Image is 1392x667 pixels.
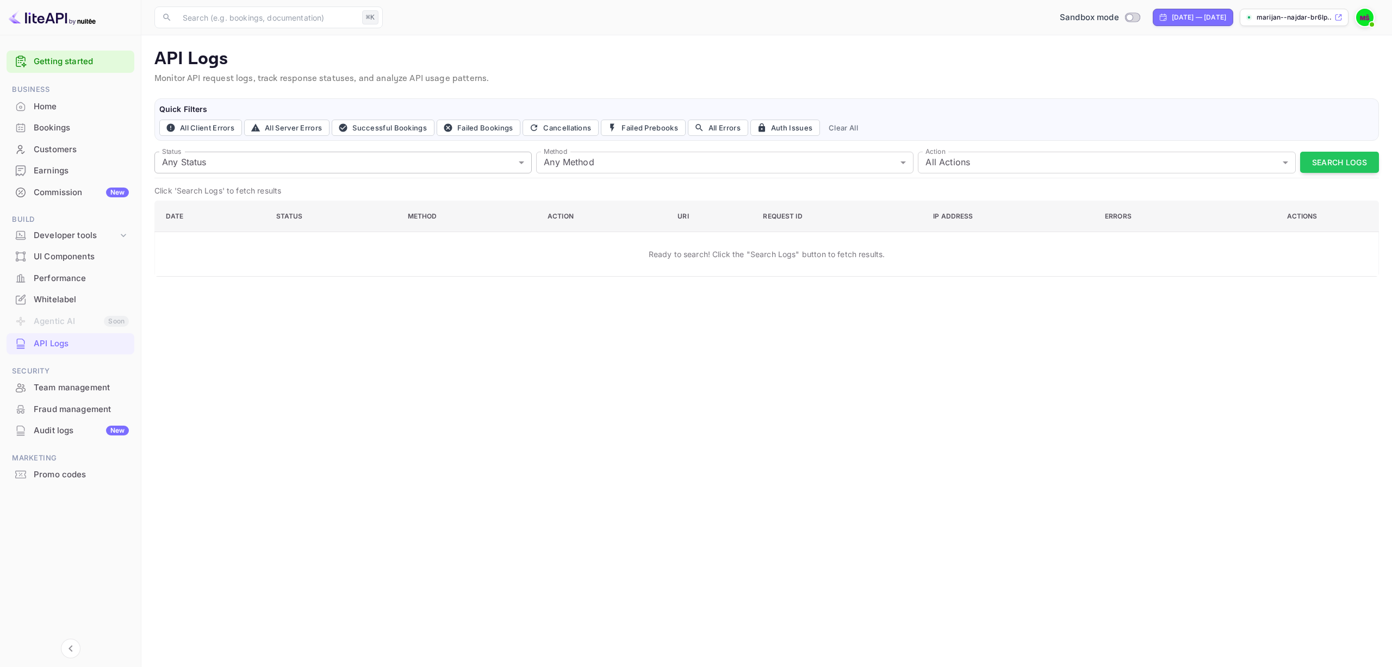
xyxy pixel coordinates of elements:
button: Auth Issues [750,120,820,136]
a: Earnings [7,160,134,180]
a: Performance [7,268,134,288]
a: Fraud management [7,399,134,419]
p: Ready to search! Click the "Search Logs" button to fetch results. [649,248,885,260]
div: Fraud management [7,399,134,420]
div: UI Components [7,246,134,267]
p: Click 'Search Logs' to fetch results [154,185,1379,196]
a: UI Components [7,246,134,266]
div: Team management [7,377,134,398]
div: Home [34,101,129,113]
img: Marijan Šnajdar [1356,9,1374,26]
th: IP Address [924,201,1096,232]
button: Cancellations [523,120,599,136]
a: API Logs [7,333,134,353]
div: Any Status [154,152,532,173]
div: Whitelabel [7,289,134,310]
th: Action [539,201,669,232]
span: Security [7,365,134,377]
th: Date [155,201,268,232]
p: marijan--najdar-br6lp.... [1257,13,1332,22]
button: Search Logs [1300,152,1379,173]
div: Whitelabel [34,294,129,306]
div: Developer tools [34,229,118,242]
a: Audit logsNew [7,420,134,440]
div: [DATE] — [DATE] [1172,13,1226,22]
th: Errors [1096,201,1228,232]
a: Home [7,96,134,116]
div: Performance [34,272,129,285]
button: All Errors [688,120,748,136]
div: Bookings [34,122,129,134]
h6: Quick Filters [159,103,1374,115]
div: API Logs [34,338,129,350]
span: Sandbox mode [1060,11,1119,24]
p: Monitor API request logs, track response statuses, and analyze API usage patterns. [154,72,1379,85]
div: Customers [7,139,134,160]
button: Failed Prebooks [601,120,686,136]
a: Customers [7,139,134,159]
th: Actions [1228,201,1378,232]
div: ⌘K [362,10,378,24]
div: New [106,426,129,435]
a: Promo codes [7,464,134,484]
div: Fraud management [34,403,129,416]
div: Getting started [7,51,134,73]
div: New [106,188,129,197]
div: Earnings [34,165,129,177]
div: Performance [7,268,134,289]
label: Action [925,147,946,156]
th: Status [268,201,399,232]
div: Promo codes [7,464,134,485]
div: Audit logsNew [7,420,134,441]
div: Earnings [7,160,134,182]
div: UI Components [34,251,129,263]
div: Commission [34,186,129,199]
button: Failed Bookings [437,120,521,136]
label: Status [162,147,181,156]
div: Home [7,96,134,117]
div: Promo codes [34,469,129,481]
a: Getting started [34,55,129,68]
span: Marketing [7,452,134,464]
a: Whitelabel [7,289,134,309]
div: Audit logs [34,425,129,437]
p: API Logs [154,48,1379,70]
button: Successful Bookings [332,120,434,136]
a: Bookings [7,117,134,138]
button: All Client Errors [159,120,242,136]
div: Any Method [536,152,913,173]
button: Collapse navigation [61,639,80,658]
button: Clear All [824,120,862,136]
th: URI [669,201,754,232]
div: Team management [34,382,129,394]
div: Customers [34,144,129,156]
button: All Server Errors [244,120,330,136]
span: Build [7,214,134,226]
label: Method [544,147,567,156]
div: All Actions [918,152,1295,173]
div: API Logs [7,333,134,354]
img: LiteAPI logo [9,9,96,26]
div: CommissionNew [7,182,134,203]
input: Search (e.g. bookings, documentation) [176,7,358,28]
div: Switch to Production mode [1055,11,1144,24]
a: Team management [7,377,134,397]
th: Request ID [754,201,924,232]
div: Developer tools [7,226,134,245]
div: Bookings [7,117,134,139]
th: Method [399,201,539,232]
span: Business [7,84,134,96]
a: CommissionNew [7,182,134,202]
